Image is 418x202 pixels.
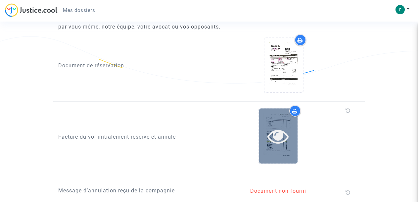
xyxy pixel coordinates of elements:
[214,187,353,195] div: Document non fourni
[58,61,204,70] p: Document de réservation
[5,3,58,17] img: jc-logo.svg
[395,5,405,14] img: AATXAJzK1-Wce3JEFkHdTKuo3NeSZi745RgNX66oTwbj=s96-c
[58,133,204,141] p: Facture du vol initialement réservé et annulé
[58,186,204,195] p: Message d’annulation reçu de la compagnie
[58,5,100,15] a: Mes dossiers
[63,7,95,13] span: Mes dossiers
[58,15,350,30] span: Vous trouverez ici l’ensemble des documents relatifs à votre dossier. Ces documents peuvent avoir...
